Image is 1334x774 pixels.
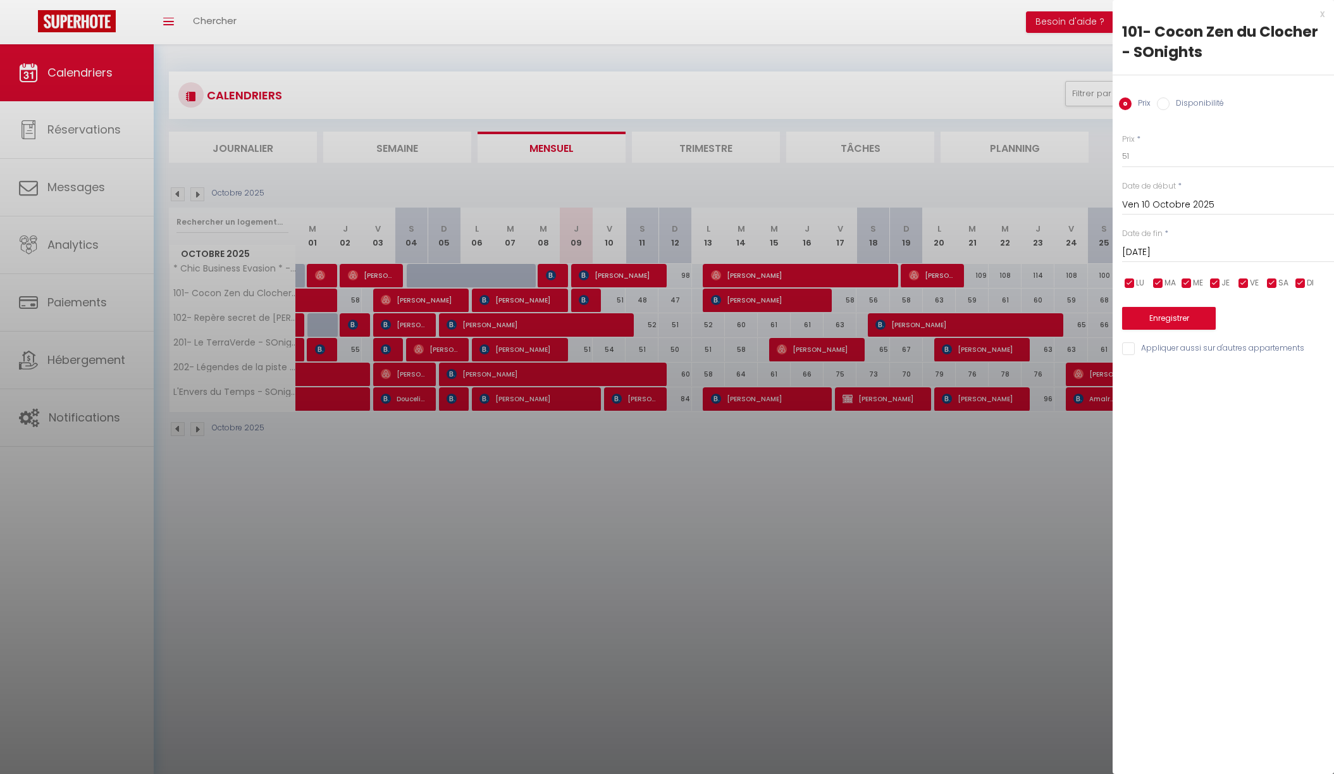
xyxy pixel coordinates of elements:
[1132,97,1151,111] label: Prix
[1221,277,1230,289] span: JE
[1122,180,1176,192] label: Date de début
[1250,277,1259,289] span: VE
[1164,277,1176,289] span: MA
[1122,134,1135,146] label: Prix
[1307,277,1314,289] span: DI
[1122,22,1325,62] div: 101- Cocon Zen du Clocher - SOnights
[1122,307,1216,330] button: Enregistrer
[1136,277,1144,289] span: LU
[1113,6,1325,22] div: x
[1278,277,1288,289] span: SA
[1193,277,1203,289] span: ME
[1122,228,1163,240] label: Date de fin
[1170,97,1224,111] label: Disponibilité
